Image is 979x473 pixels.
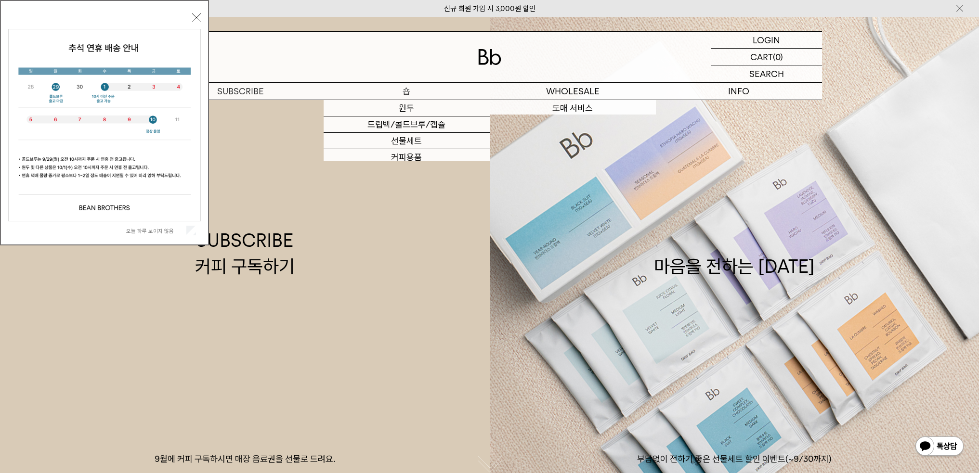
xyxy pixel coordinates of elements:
a: 숍 [324,83,490,100]
img: 카카오톡 채널 1:1 채팅 버튼 [914,435,965,459]
p: (0) [773,49,783,65]
p: SEARCH [749,65,784,82]
p: INFO [656,83,822,100]
p: WHOLESALE [490,83,656,100]
img: 로고 [478,49,501,65]
a: 도매 서비스 [490,100,656,116]
button: 닫기 [192,13,201,22]
a: 신규 회원 가입 시 3,000원 할인 [444,4,535,13]
img: 5e4d662c6b1424087153c0055ceb1a13_140731.jpg [9,29,200,221]
label: 오늘 하루 보이지 않음 [126,228,184,234]
div: 마음을 전하는 [DATE] [654,228,815,279]
a: SUBSCRIBE [157,83,324,100]
div: SUBSCRIBE 커피 구독하기 [195,228,295,279]
p: LOGIN [753,32,780,48]
a: 드립백/콜드브루/캡슐 [324,116,490,133]
a: 원두 [324,100,490,116]
a: CART (0) [711,49,822,65]
p: CART [750,49,773,65]
a: 커피용품 [324,149,490,166]
a: 선물세트 [324,133,490,149]
a: LOGIN [711,32,822,49]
